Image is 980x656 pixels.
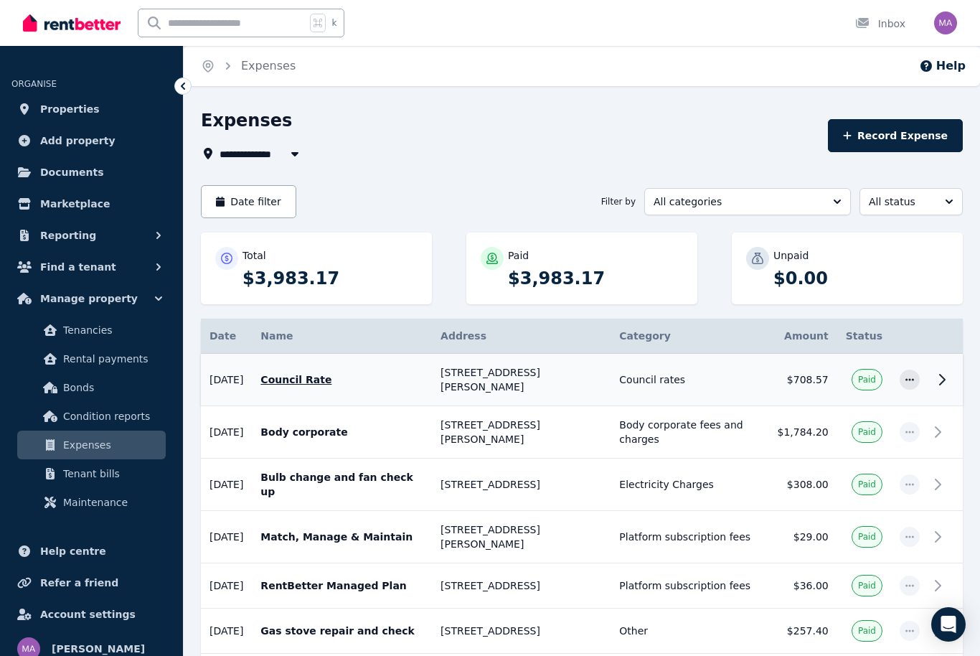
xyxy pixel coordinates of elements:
td: [STREET_ADDRESS] [432,609,611,654]
p: Body corporate [260,425,423,439]
td: Other [611,609,768,654]
span: Condition reports [63,408,160,425]
td: Electricity Charges [611,459,768,511]
span: Account settings [40,606,136,623]
p: RentBetter Managed Plan [260,578,423,593]
button: Find a tenant [11,253,171,281]
p: Unpaid [773,248,809,263]
td: [DATE] [201,406,252,459]
td: [DATE] [201,459,252,511]
span: Paid [858,625,876,637]
a: Tenant bills [17,459,166,488]
span: Paid [858,531,876,543]
th: Date [201,319,252,354]
span: Find a tenant [40,258,116,276]
a: Maintenance [17,488,166,517]
p: Paid [508,248,529,263]
span: Properties [40,100,100,118]
button: Help [919,57,966,75]
span: Filter by [601,196,636,207]
span: All categories [654,195,821,209]
span: Paid [858,479,876,490]
nav: Breadcrumb [184,46,313,86]
td: [STREET_ADDRESS] [432,563,611,609]
span: All status [869,195,933,209]
td: [DATE] [201,511,252,563]
a: Tenancies [17,316,166,345]
a: Account settings [11,600,171,629]
span: ORGANISE [11,79,57,89]
td: [STREET_ADDRESS][PERSON_NAME] [432,406,611,459]
a: Rental payments [17,345,166,373]
button: All categories [644,188,851,215]
button: Record Expense [828,119,963,152]
a: Bonds [17,373,166,402]
p: Total [242,248,266,263]
p: $3,983.17 [242,267,418,290]
td: Platform subscription fees [611,511,768,563]
a: Marketplace [11,189,171,218]
th: Amount [769,319,837,354]
a: Documents [11,158,171,187]
td: $29.00 [769,511,837,563]
p: Bulb change and fan check up [260,470,423,499]
span: Expenses [63,436,160,454]
div: Inbox [855,17,905,31]
h1: Expenses [201,109,292,132]
a: Properties [11,95,171,123]
p: Council Rate [260,372,423,387]
img: RentBetter [23,12,121,34]
p: Gas stove repair and check [260,624,423,638]
td: $257.40 [769,609,837,654]
div: Open Intercom Messenger [931,607,966,642]
button: Manage property [11,284,171,313]
button: Reporting [11,221,171,250]
td: [STREET_ADDRESS][PERSON_NAME] [432,511,611,563]
span: Paid [858,374,876,385]
img: Mayuko Akaho [934,11,957,34]
span: Paid [858,580,876,591]
span: Marketplace [40,195,110,212]
span: Manage property [40,290,138,307]
span: Tenant bills [63,465,160,482]
a: Help centre [11,537,171,566]
td: $36.00 [769,563,837,609]
a: Refer a friend [11,568,171,597]
td: [DATE] [201,563,252,609]
span: Help centre [40,543,106,560]
td: $708.57 [769,354,837,406]
td: [DATE] [201,354,252,406]
td: Body corporate fees and charges [611,406,768,459]
p: $3,983.17 [508,267,683,290]
span: Bonds [63,379,160,396]
a: Add property [11,126,171,155]
span: Maintenance [63,494,160,511]
td: [DATE] [201,609,252,654]
td: Council rates [611,354,768,406]
span: Add property [40,132,116,149]
td: Platform subscription fees [611,563,768,609]
p: $0.00 [773,267,948,290]
span: Paid [858,426,876,438]
td: $1,784.20 [769,406,837,459]
a: Condition reports [17,402,166,431]
span: Refer a friend [40,574,118,591]
td: $308.00 [769,459,837,511]
th: Name [252,319,432,354]
span: Documents [40,164,104,181]
th: Address [432,319,611,354]
a: Expenses [241,59,296,72]
button: Date filter [201,185,296,218]
span: Rental payments [63,350,160,367]
button: All status [859,188,963,215]
span: Reporting [40,227,96,244]
th: Status [837,319,891,354]
th: Category [611,319,768,354]
a: Expenses [17,431,166,459]
p: Match, Manage & Maintain [260,530,423,544]
span: k [331,17,336,29]
td: [STREET_ADDRESS] [432,459,611,511]
span: Tenancies [63,322,160,339]
td: [STREET_ADDRESS][PERSON_NAME] [432,354,611,406]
